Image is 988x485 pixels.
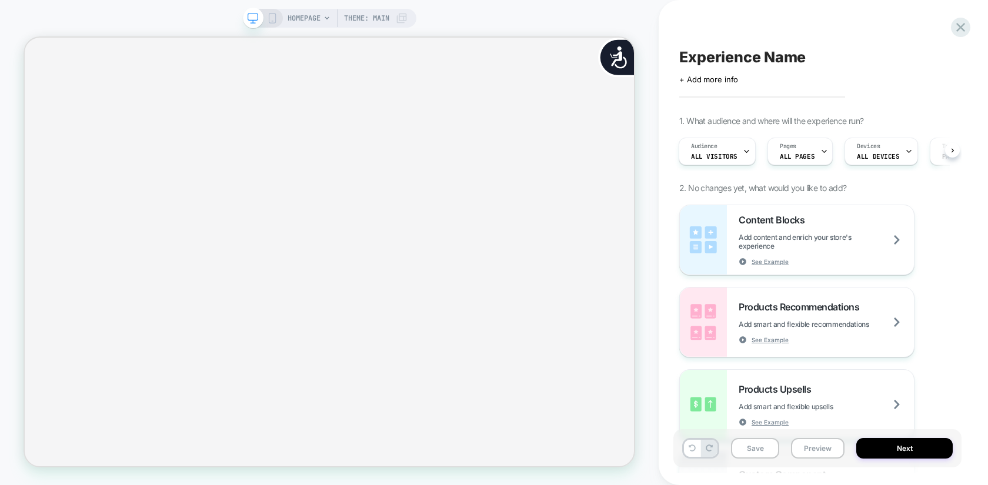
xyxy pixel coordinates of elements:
[731,438,779,459] button: Save
[857,142,880,150] span: Devices
[780,152,815,160] span: ALL PAGES
[739,383,817,395] span: Products Upsells
[752,418,789,426] span: See Example
[679,183,846,193] span: 2. No changes yet, what would you like to add?
[679,75,738,84] span: + Add more info
[942,142,965,150] span: Trigger
[739,301,865,313] span: Products Recommendations
[691,152,737,160] span: All Visitors
[857,152,899,160] span: ALL DEVICES
[739,233,914,250] span: Add content and enrich your store's experience
[752,257,789,266] span: See Example
[288,9,321,28] span: HOMEPAGE
[691,142,717,150] span: Audience
[739,320,899,329] span: Add smart and flexible recommendations
[791,438,845,459] button: Preview
[344,9,389,28] span: Theme: MAIN
[679,116,863,126] span: 1. What audience and where will the experience run?
[739,402,862,411] span: Add smart and flexible upsells
[752,336,789,344] span: See Example
[942,152,977,160] span: Page Load
[780,142,796,150] span: Pages
[739,214,810,226] span: Content Blocks
[679,48,806,66] span: Experience Name
[856,438,953,459] button: Next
